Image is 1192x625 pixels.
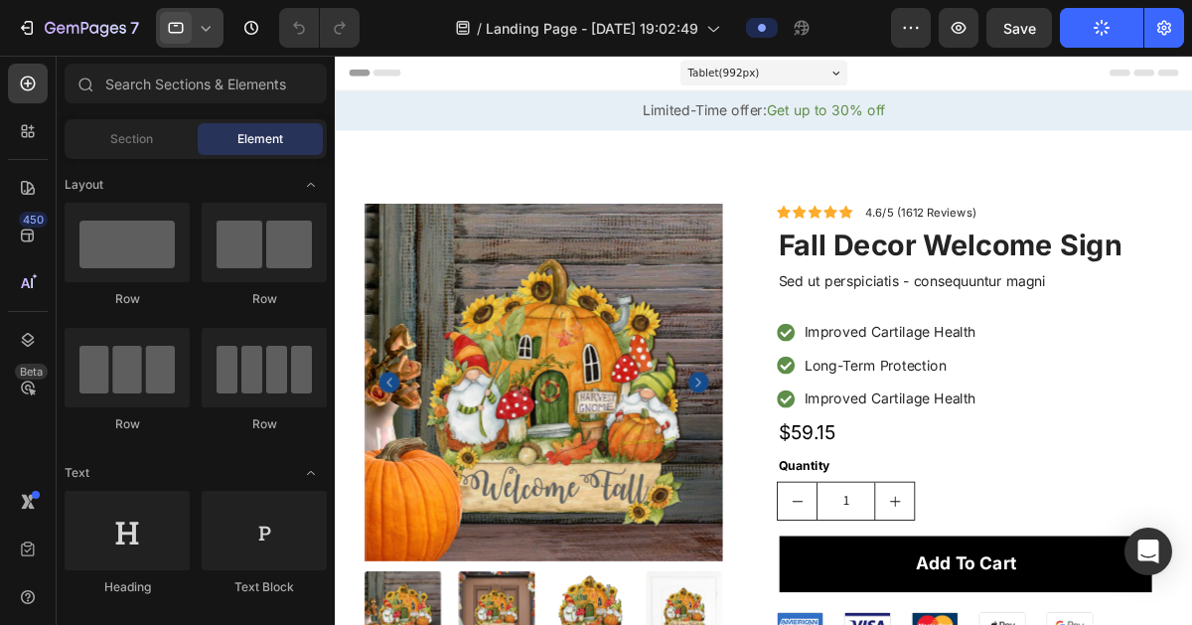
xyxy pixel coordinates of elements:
[19,212,48,228] div: 450
[510,247,949,271] p: Sed ut perspiciatis - consequuntur magni
[486,18,698,39] span: Landing Page - [DATE] 19:02:49
[986,8,1052,48] button: Save
[621,491,666,534] button: increment
[202,290,327,308] div: Row
[279,8,360,48] div: Undo/Redo
[539,347,736,368] p: Long-Term Protection
[668,572,783,596] strong: Add To Cart
[511,552,939,617] button: <p><span style="font-size:20px;"><strong>Add &nbsp; To &nbsp;Cart</strong></span>&nbsp;</p>
[8,8,148,48] button: 7
[509,491,553,534] button: decrement
[539,385,736,405] p: Improved Cartilage Health
[65,176,103,194] span: Layout
[1124,528,1172,575] div: Open Intercom Messenger
[539,308,736,329] p: Improved Cartilage Health
[295,457,327,489] span: Toggle open
[477,18,482,39] span: /
[508,412,951,456] div: $59.15
[110,130,153,148] span: Section
[65,64,327,103] input: Search Sections & Elements
[508,195,951,241] h1: fall decor welcome sign
[202,415,327,433] div: Row
[406,364,430,388] button: Carousel Next Arrow
[15,364,48,380] div: Beta
[65,290,190,308] div: Row
[65,464,89,482] span: Text
[295,169,327,201] span: Toggle open
[130,16,139,40] p: 7
[335,56,1192,625] iframe: Design area
[1003,20,1036,37] span: Save
[609,172,737,189] p: 4.6/5 (1612 Reviews)
[202,578,327,596] div: Text Block
[65,578,190,596] div: Heading
[65,415,190,433] div: Row
[508,459,951,483] div: Quantity
[237,130,283,148] span: Element
[553,491,621,534] input: quantity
